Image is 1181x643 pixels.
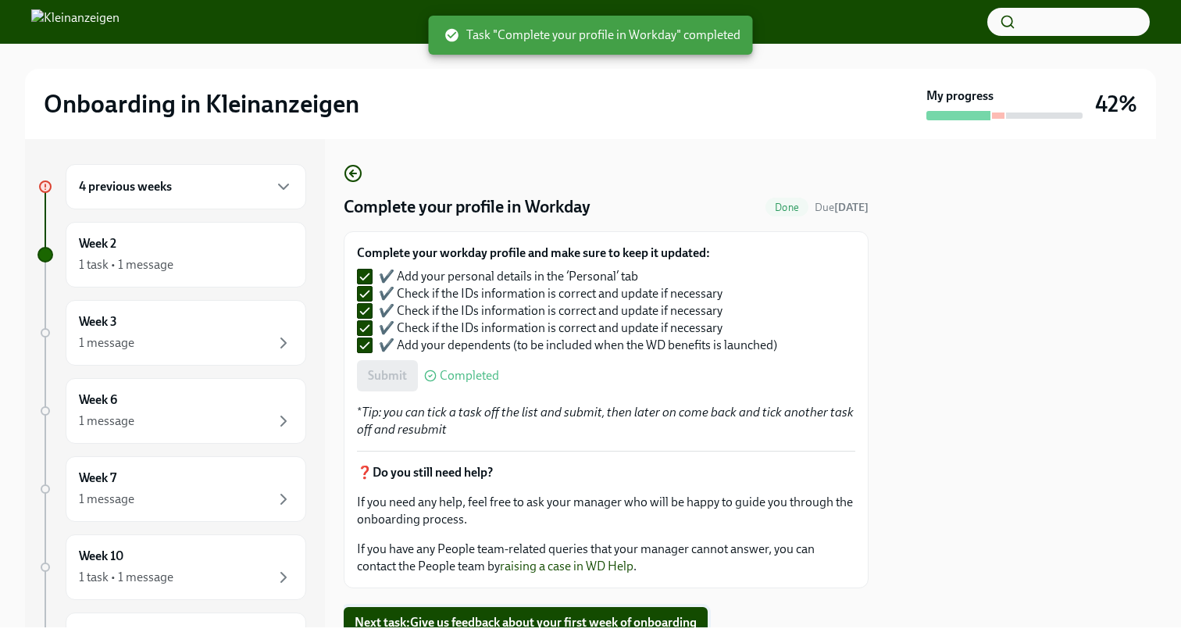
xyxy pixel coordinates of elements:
strong: Do you still need help? [373,465,493,480]
span: ✔️ Check if the IDs information is correct and update if necessary [379,302,723,320]
a: raising a case in WD Help [500,559,633,573]
h6: 4 previous weeks [79,178,172,195]
div: 1 message [79,413,134,430]
em: Tip: you can tick a task off the list and submit, then later on come back and tick another task o... [357,405,854,437]
a: Week 21 task • 1 message [37,222,306,288]
label: Complete your workday profile and make sure to keep it updated: [357,245,790,262]
span: Done [765,202,808,213]
h4: Complete your profile in Workday [344,195,590,219]
strong: [DATE] [834,201,869,214]
span: ✔️ Add your personal details in the ‘Personal’ tab [379,268,638,285]
h3: 42% [1095,90,1137,118]
div: 1 message [79,334,134,352]
a: Week 31 message [37,300,306,366]
span: ✔️ Check if the IDs information is correct and update if necessary [379,285,723,302]
div: 1 task • 1 message [79,256,173,273]
p: ❓ [357,464,855,481]
img: Kleinanzeigen [31,9,120,34]
div: 1 task • 1 message [79,569,173,586]
span: ✔️ Add your dependents (to be included when the WD benefits is launched) [379,337,777,354]
a: Week 61 message [37,378,306,444]
p: If you need any help, feel free to ask your manager who will be happy to guide you through the on... [357,494,855,528]
span: Next task : Give us feedback about your first week of onboarding [355,615,697,630]
h6: Week 10 [79,548,123,565]
h6: Week 7 [79,470,116,487]
div: 1 message [79,491,134,508]
p: If you have any People team-related queries that your manager cannot answer, you can contact the ... [357,541,855,575]
h6: Week 2 [79,235,116,252]
div: 4 previous weeks [66,164,306,209]
span: Task "Complete your profile in Workday" completed [444,27,740,44]
span: Completed [440,370,499,382]
h6: Week 3 [79,313,117,330]
h6: Week 6 [79,391,117,409]
strong: My progress [926,88,994,105]
h6: Week 11 [79,626,121,643]
a: Week 101 task • 1 message [37,534,306,600]
span: Due [815,201,869,214]
button: Next task:Give us feedback about your first week of onboarding [344,607,708,638]
span: September 8th, 2025 09:00 [815,200,869,215]
span: ✔️ Check if the IDs information is correct and update if necessary [379,320,723,337]
a: Week 71 message [37,456,306,522]
h2: Onboarding in Kleinanzeigen [44,88,359,120]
